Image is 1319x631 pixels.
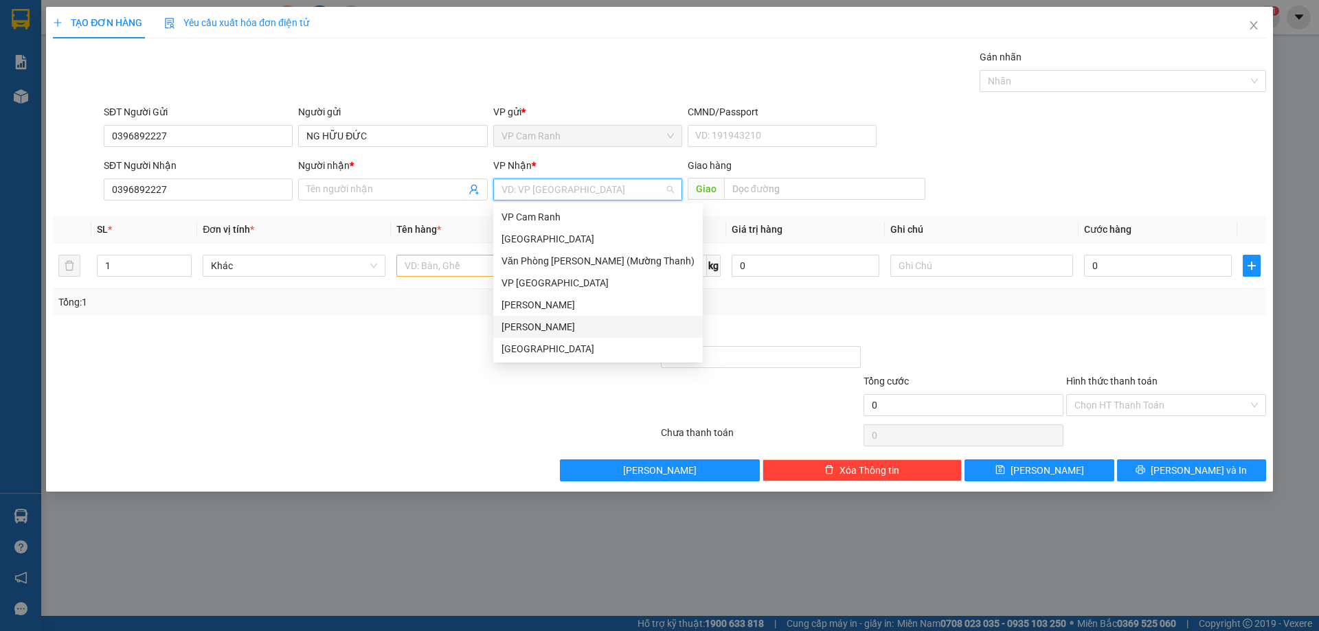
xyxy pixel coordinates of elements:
input: Dọc đường [724,178,925,200]
div: CMND/Passport [688,104,877,119]
div: SĐT Người Gửi [104,104,293,119]
input: VD: Bàn, Ghế [396,255,579,277]
span: plus [1243,260,1260,271]
div: [GEOGRAPHIC_DATA] [501,231,695,246]
span: Đơn vị tính [203,224,254,235]
span: SL [97,224,108,235]
span: VP Cam Ranh [501,126,674,146]
span: Khác [211,255,377,276]
img: icon [164,18,175,29]
div: VP [GEOGRAPHIC_DATA] [501,275,695,290]
button: save[PERSON_NAME] [965,459,1114,481]
span: kg [707,255,721,277]
button: Close [1235,7,1273,45]
span: delete [824,465,834,476]
div: Người gửi [298,104,487,119]
div: Lê Hồng Phong [493,294,703,316]
div: [PERSON_NAME] [501,297,695,312]
span: Tổng cước [864,376,909,387]
input: 0 [732,255,879,277]
span: VP Nhận [493,160,532,171]
div: VP Cam Ranh [493,206,703,228]
div: SĐT Người Nhận [104,158,293,173]
button: deleteXóa Thông tin [763,459,962,481]
span: Xóa Thông tin [839,463,899,478]
span: Giá trị hàng [732,224,782,235]
span: Tên hàng [396,224,441,235]
span: Giao [688,178,724,200]
span: [PERSON_NAME] [623,463,697,478]
span: Giao hàng [688,160,732,171]
input: Ghi Chú [890,255,1073,277]
th: Ghi chú [885,216,1079,243]
span: TẠO ĐƠN HÀNG [53,17,142,28]
span: close [1248,20,1259,31]
button: [PERSON_NAME] [560,459,760,481]
div: Chưa thanh toán [659,425,862,449]
span: user-add [469,184,480,195]
div: Văn Phòng [PERSON_NAME] (Mường Thanh) [501,253,695,268]
span: Yêu cầu xuất hóa đơn điện tử [164,17,309,28]
button: printer[PERSON_NAME] và In [1117,459,1266,481]
button: delete [58,255,80,277]
span: Cước hàng [1084,224,1131,235]
div: Đà Lạt [493,228,703,250]
label: Gán nhãn [980,51,1022,62]
div: Người nhận [298,158,487,173]
div: VP Ninh Hòa [493,272,703,294]
span: save [995,465,1005,476]
div: Tổng: 1 [58,295,509,310]
span: [PERSON_NAME] [1011,463,1084,478]
div: [PERSON_NAME] [501,319,695,334]
label: Hình thức thanh toán [1066,376,1158,387]
span: [PERSON_NAME] và In [1151,463,1247,478]
div: Nha Trang [493,338,703,360]
div: Văn Phòng Trần Phú (Mường Thanh) [493,250,703,272]
span: plus [53,18,63,27]
span: printer [1136,465,1145,476]
div: VP Cam Ranh [501,209,695,225]
div: [GEOGRAPHIC_DATA] [501,341,695,356]
div: VP gửi [493,104,682,119]
button: plus [1243,255,1261,277]
div: Phạm Ngũ Lão [493,316,703,338]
